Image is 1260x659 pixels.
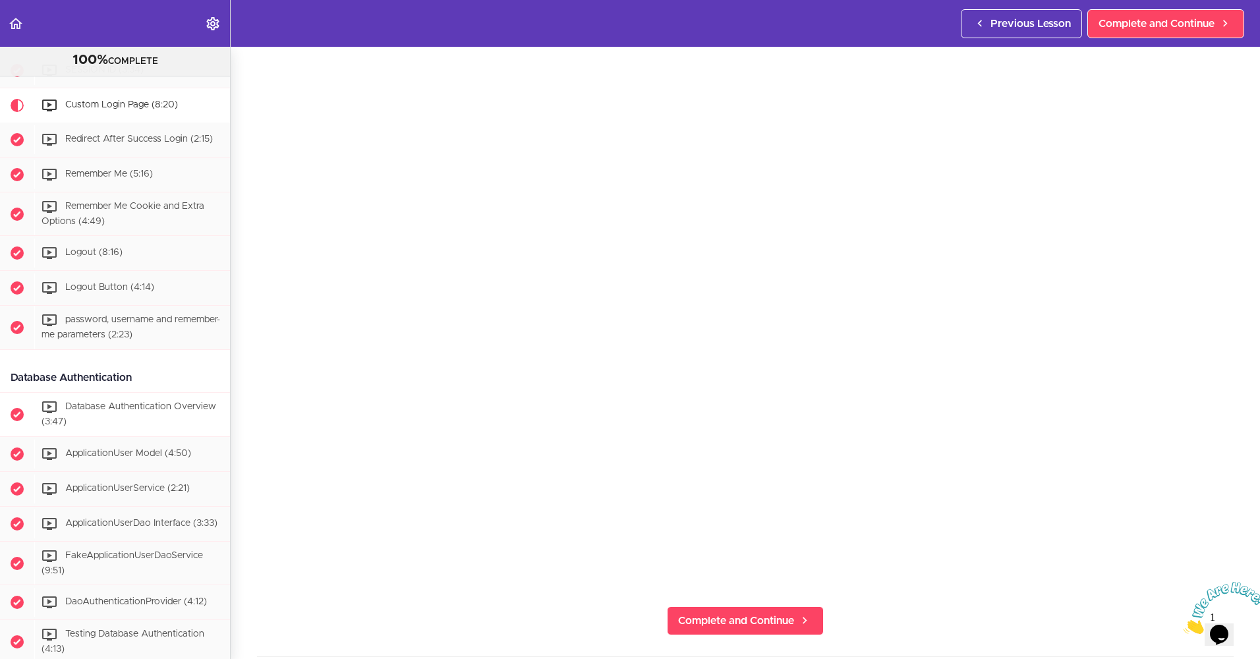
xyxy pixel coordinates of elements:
iframe: Video Player [257,36,1234,585]
span: DaoAuthenticationProvider (4:12) [65,598,207,607]
span: Redirect After Success Login (2:15) [65,134,213,144]
span: 100% [72,53,108,67]
span: Remember Me (5:16) [65,169,153,179]
span: Testing Database Authentication (4:13) [42,630,204,654]
svg: Back to course curriculum [8,16,24,32]
a: Previous Lesson [961,9,1082,38]
span: password, username and remember-me parameters (2:23) [42,316,220,340]
span: Complete and Continue [1099,16,1215,32]
iframe: chat widget [1178,577,1260,639]
span: Complete and Continue [678,613,794,629]
span: Previous Lesson [990,16,1071,32]
svg: Settings Menu [205,16,221,32]
span: 1 [5,5,11,16]
span: ApplicationUserDao Interface (3:33) [65,519,217,528]
span: Logout (8:16) [65,248,123,258]
span: Database Authentication Overview (3:47) [42,402,216,426]
span: Logout Button (4:14) [65,283,154,293]
span: ApplicationUserService (2:21) [65,484,190,493]
div: COMPLETE [16,52,214,69]
span: Remember Me Cookie and Extra Options (4:49) [42,202,204,226]
span: FakeApplicationUserDaoService (9:51) [42,551,203,575]
span: Custom Login Page (8:20) [65,100,178,109]
a: Complete and Continue [667,606,824,635]
span: ApplicationUser Model (4:50) [65,449,191,458]
a: Complete and Continue [1087,9,1244,38]
img: Chat attention grabber [5,5,87,57]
